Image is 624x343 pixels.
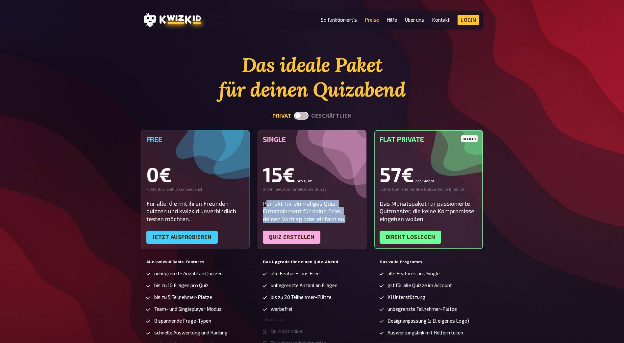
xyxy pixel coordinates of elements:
[141,53,483,102] h1: Das ideale Paket für deinen Quizabend
[380,187,478,192] div: volles Upgrade für alle Quizze, keine Bindung
[146,187,245,192] div: kostenlos, zeitlich unbegrenzt
[146,200,245,223] div: Für alle, die mit ihren Freunden quizzen und kwizkid unverbindlich testen möchten.
[271,271,320,276] span: alle Features aus Free
[272,113,291,119] button: privat
[146,260,245,264] h5: Alle kwizkid Basis-Features
[154,294,212,300] span: bis zu 5 Teilnehmer-Plätze
[263,200,361,223] div: Perfekt für einmaliges Quiz-Entertainment für deine Feier, deinen Vortrag oder einfach so.
[387,330,463,335] span: Auswertungslink mit Helfern teilen
[146,135,245,143] h5: Free
[146,231,218,244] a: Jetzt ausprobieren
[262,318,283,321] span: In Entwicklung
[154,330,228,335] span: schnelle Auswertung und Ranking
[387,306,457,312] span: unbegrenzte Teilnehmer-Plätze
[297,179,312,183] small: pro Quiz
[154,306,222,312] span: Team- und Singleplayer Modus
[271,329,304,334] span: Quizstatistiken
[263,231,320,244] a: Quiz erstellen
[271,294,332,300] span: bis zu 20 Teilnehmer-Plätze
[263,164,361,184] div: 15€
[154,271,223,276] span: unbegrenzte Anzahl an Quizzen
[154,318,211,324] span: 8 spannende Frage-Typen
[380,135,478,143] h5: Flat Private
[387,17,397,23] a: Hilfe
[432,17,450,23] a: Kontakt
[271,306,292,312] span: werbefrei
[321,17,357,23] a: So funktioniert's
[263,260,361,264] h5: Das Upgrade für deinen Quiz-Abend
[263,187,361,192] div: mehr Features für einzelne Quizze
[387,318,469,324] span: Designanpassung (z.B. eigenes Logo)
[415,179,434,183] small: pro Monat
[146,164,245,184] div: 0€
[405,17,424,23] a: Über uns
[380,164,478,184] div: 57€
[458,15,479,25] a: Login
[263,135,361,143] h5: Single
[311,113,352,119] button: geschäftlich
[365,17,379,23] a: Preise
[387,271,440,276] span: alle Features aus Single
[271,283,337,288] span: unbegrenzte Anzahl an Fragen
[380,231,441,244] a: Direkt loslegen
[380,260,478,264] h5: Das volle Programm
[387,294,425,300] span: KI Unterstützung
[380,200,478,223] div: Das Monatspaket für passionierte Quizmaster, die keine Kompromisse eingehen wollen.
[387,283,452,288] span: gilt für alle Quizze im Account
[154,283,209,288] span: bis zu 10 Fragen pro Quiz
